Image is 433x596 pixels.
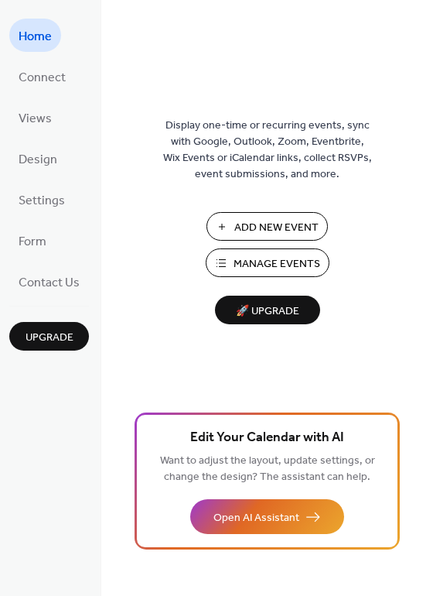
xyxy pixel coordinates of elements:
[9,322,89,351] button: Upgrade
[9,265,89,298] a: Contact Us
[9,19,61,52] a: Home
[19,25,52,49] span: Home
[19,271,80,295] span: Contact Us
[9,101,61,134] a: Views
[9,142,66,175] a: Design
[9,60,75,93] a: Connect
[234,220,319,236] span: Add New Event
[9,183,74,216] a: Settings
[190,499,344,534] button: Open AI Assistant
[26,330,73,346] span: Upgrade
[224,301,311,322] span: 🚀 Upgrade
[19,107,52,131] span: Views
[163,118,372,183] span: Display one-time or recurring events, sync with Google, Outlook, Zoom, Eventbrite, Wix Events or ...
[19,66,66,90] span: Connect
[206,212,328,241] button: Add New Event
[206,248,329,277] button: Manage Events
[215,296,320,324] button: 🚀 Upgrade
[19,189,65,213] span: Settings
[19,230,46,254] span: Form
[213,510,299,526] span: Open AI Assistant
[160,450,375,488] span: Want to adjust the layout, update settings, or change the design? The assistant can help.
[190,427,344,449] span: Edit Your Calendar with AI
[234,256,320,272] span: Manage Events
[9,224,56,257] a: Form
[19,148,57,172] span: Design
